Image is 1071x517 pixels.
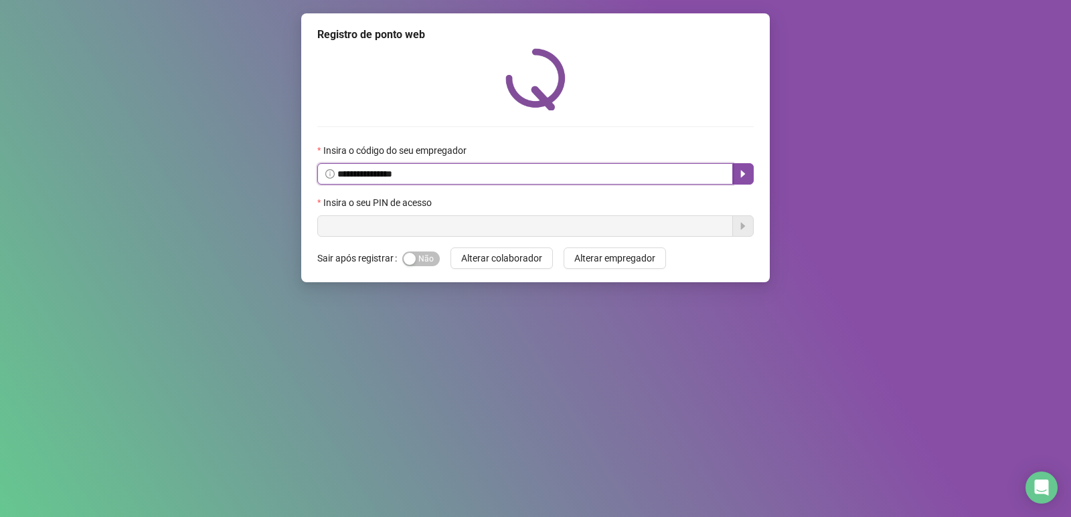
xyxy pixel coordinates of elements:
[317,27,754,43] div: Registro de ponto web
[317,195,440,210] label: Insira o seu PIN de acesso
[325,169,335,179] span: info-circle
[738,169,748,179] span: caret-right
[317,143,475,158] label: Insira o código do seu empregador
[505,48,566,110] img: QRPoint
[1025,472,1058,504] div: Open Intercom Messenger
[564,247,666,269] button: Alterar empregador
[461,251,542,266] span: Alterar colaborador
[450,247,553,269] button: Alterar colaborador
[317,247,402,269] label: Sair após registrar
[574,251,655,266] span: Alterar empregador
